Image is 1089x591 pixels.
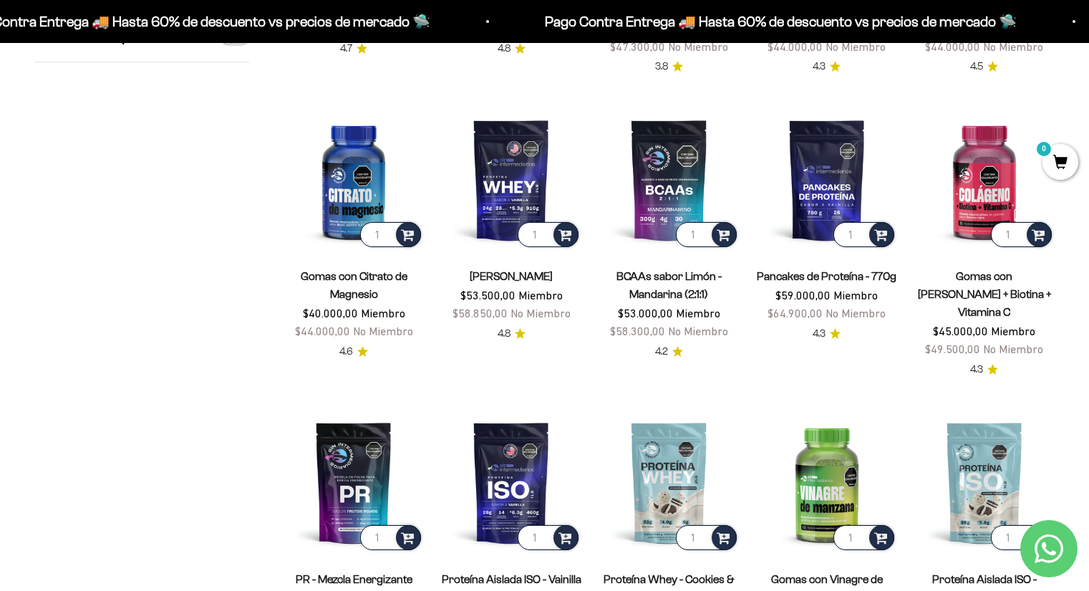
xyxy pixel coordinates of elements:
a: 0 [1042,155,1078,171]
a: 4.24.2 de 5.0 estrellas [655,344,683,360]
span: 4.8 [498,326,510,342]
a: 4.84.8 de 5.0 estrellas [498,326,526,342]
span: No Miembro [826,307,886,319]
a: PR - Mezcla Energizante [296,573,412,585]
a: BCAAs sabor Limón - Mandarina (2:1:1) [616,270,722,300]
span: 4.8 [498,41,510,57]
span: $49.500,00 [925,342,980,355]
span: Miembro [833,289,878,302]
span: No Miembro [983,342,1043,355]
span: $58.300,00 [610,325,665,337]
span: No Miembro [668,40,728,53]
span: $53.500,00 [460,289,516,302]
span: No Miembro [826,40,886,53]
span: $64.900,00 [768,307,823,319]
a: 4.64.6 de 5.0 estrellas [339,344,368,360]
span: $59.000,00 [775,289,831,302]
span: Miembro [361,307,405,319]
a: Pancakes de Proteína - 770g [757,270,896,282]
p: Pago Contra Entrega 🚚 Hasta 60% de descuento vs precios de mercado 🛸 [540,10,1012,33]
span: $58.850,00 [452,307,508,319]
span: No Miembro [353,325,413,337]
a: 4.74.7 de 5.0 estrellas [340,41,367,57]
span: 4.3 [813,326,826,342]
span: 4.5 [970,59,983,75]
a: [PERSON_NAME] [470,270,553,282]
a: 4.34.3 de 5.0 estrellas [970,362,998,378]
a: Gomas con Citrato de Magnesio [301,270,407,300]
span: Miembro [991,325,1035,337]
span: $44.000,00 [768,40,823,53]
a: Proteína Aislada ISO - Vainilla [442,573,581,585]
a: 4.34.3 de 5.0 estrellas [813,59,841,75]
span: No Miembro [668,325,728,337]
span: No Miembro [983,40,1043,53]
span: 3.8 [655,59,668,75]
a: 4.34.3 de 5.0 estrellas [813,326,841,342]
span: $40.000,00 [303,307,358,319]
span: $45.000,00 [933,325,988,337]
a: 4.54.5 de 5.0 estrellas [970,59,998,75]
span: Miembro [518,289,563,302]
span: 4.2 [655,344,668,360]
span: 4.7 [340,41,352,57]
a: 3.83.8 de 5.0 estrellas [655,59,683,75]
mark: 0 [1035,140,1052,158]
a: 4.84.8 de 5.0 estrellas [498,41,526,57]
span: $53.000,00 [618,307,673,319]
span: 4.6 [339,344,353,360]
span: No Miembro [510,307,571,319]
span: 4.3 [970,362,983,378]
span: Miembro [676,307,720,319]
span: $44.000,00 [295,325,350,337]
span: $44.000,00 [925,40,980,53]
a: Gomas con [PERSON_NAME] + Biotina + Vitamina C [918,270,1051,318]
span: 4.3 [813,59,826,75]
span: $47.300,00 [610,40,665,53]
